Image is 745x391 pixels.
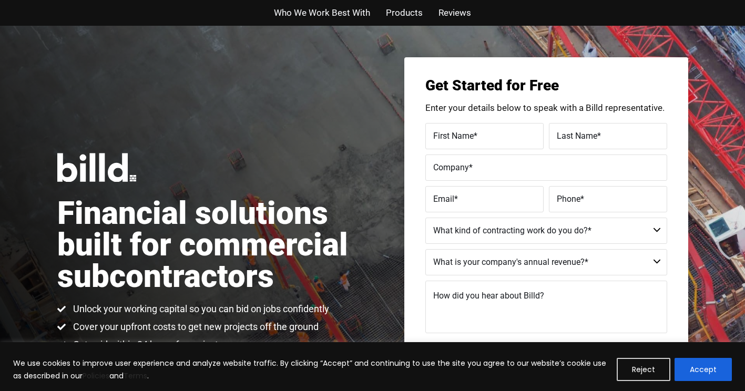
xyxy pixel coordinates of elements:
h1: Financial solutions built for commercial subcontractors [57,198,373,292]
span: Unlock your working capital so you can bid on jobs confidently [70,303,329,315]
a: Products [386,5,423,20]
button: Accept [675,358,732,381]
p: Enter your details below to speak with a Billd representative. [425,104,667,112]
h3: Get Started for Free [425,78,667,93]
span: Email [433,193,454,203]
span: First Name [433,130,474,140]
span: Cover your upfront costs to get new projects off the ground [70,321,319,333]
button: Reject [617,358,670,381]
span: How did you hear about Billd? [433,291,544,301]
p: We use cookies to improve user experience and analyze website traffic. By clicking “Accept” and c... [13,357,609,382]
span: Company [433,162,469,172]
a: Reviews [438,5,471,20]
span: Last Name [557,130,597,140]
span: Phone [557,193,580,203]
a: Policies [83,371,109,381]
span: Get paid within 24 hours for projects [70,338,223,351]
a: Terms [124,371,147,381]
a: Who We Work Best With [274,5,370,20]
